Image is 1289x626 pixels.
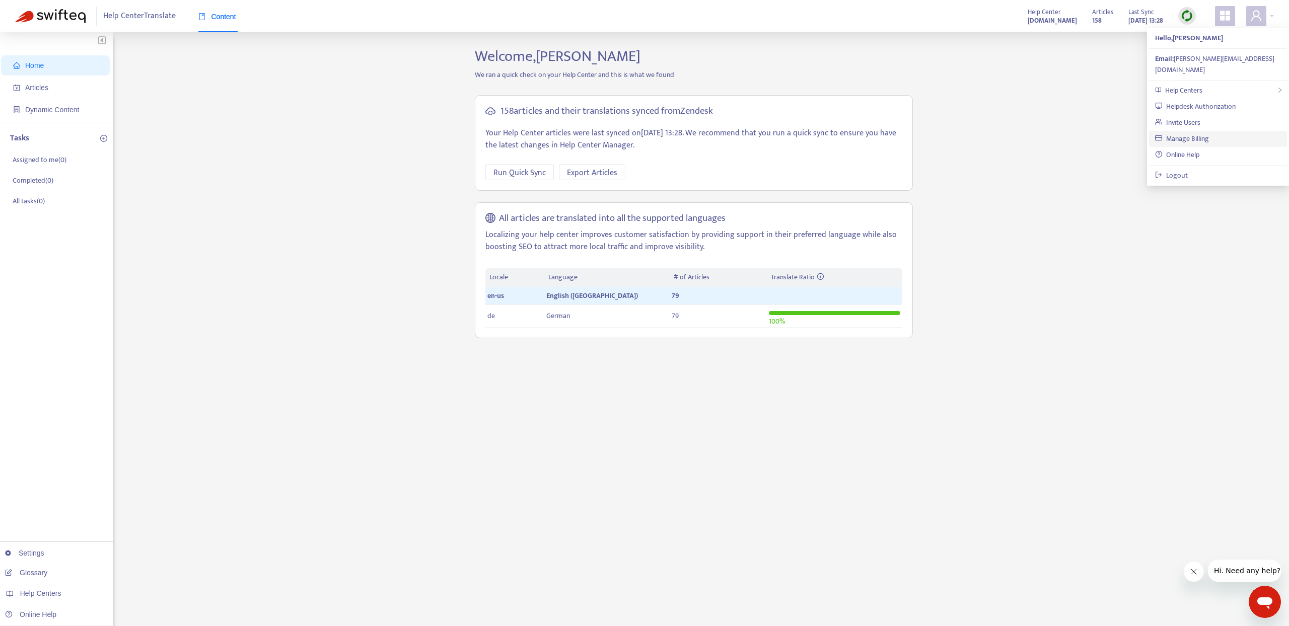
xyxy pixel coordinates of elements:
[25,84,48,92] span: Articles
[13,196,45,206] p: All tasks ( 0 )
[5,549,44,557] a: Settings
[769,316,785,327] span: 100 %
[487,310,495,322] span: de
[485,164,554,180] button: Run Quick Sync
[487,290,504,301] span: en-us
[670,268,767,287] th: # of Articles
[1184,562,1204,582] iframe: Close message
[1128,7,1154,18] span: Last Sync
[485,213,495,224] span: global
[1181,10,1193,22] img: sync.dc5367851b00ba804db3.png
[485,127,902,151] p: Your Help Center articles were last synced on [DATE] 13:28 . We recommend that you run a quick sy...
[1128,15,1163,26] strong: [DATE] 13:28
[1277,87,1283,93] span: right
[672,290,679,301] span: 79
[25,61,44,69] span: Home
[198,13,205,20] span: book
[25,106,79,114] span: Dynamic Content
[13,84,20,91] span: account-book
[485,229,902,253] p: Localizing your help center improves customer satisfaction by providing support in their preferre...
[467,69,920,80] p: We ran a quick check on your Help Center and this is what we found
[5,569,47,577] a: Glossary
[1155,117,1200,128] a: Invite Users
[546,290,638,301] span: English ([GEOGRAPHIC_DATA])
[13,106,20,113] span: container
[1155,133,1209,144] a: Manage Billing
[1155,170,1188,181] a: Logout
[567,167,617,179] span: Export Articles
[1155,53,1174,64] strong: Email:
[1249,586,1281,618] iframe: Button to launch messaging window
[1155,149,1199,161] a: Online Help
[1219,10,1231,22] span: appstore
[485,106,495,116] span: cloud-sync
[1092,7,1113,18] span: Articles
[198,13,236,21] span: Content
[15,9,86,23] img: Swifteq
[103,7,176,26] span: Help Center Translate
[499,213,726,224] h5: All articles are translated into all the supported languages
[559,164,625,180] button: Export Articles
[1028,15,1077,26] a: [DOMAIN_NAME]
[5,610,56,618] a: Online Help
[1155,53,1281,75] div: [PERSON_NAME][EMAIL_ADDRESS][DOMAIN_NAME]
[672,310,679,322] span: 79
[10,132,29,144] p: Tasks
[544,268,669,287] th: Language
[1092,15,1102,26] strong: 158
[1208,560,1281,582] iframe: Message from company
[100,135,107,142] span: plus-circle
[546,310,570,322] span: German
[1155,101,1236,112] a: Helpdesk Authorization
[493,167,546,179] span: Run Quick Sync
[13,154,66,165] p: Assigned to me ( 0 )
[475,44,640,69] span: Welcome, [PERSON_NAME]
[771,272,898,283] div: Translate Ratio
[20,589,61,597] span: Help Centers
[485,268,545,287] th: Locale
[1250,10,1262,22] span: user
[1155,32,1223,44] strong: Hello, [PERSON_NAME]
[13,175,53,186] p: Completed ( 0 )
[13,62,20,69] span: home
[1028,7,1061,18] span: Help Center
[1165,85,1202,96] span: Help Centers
[500,106,713,117] h5: 158 articles and their translations synced from Zendesk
